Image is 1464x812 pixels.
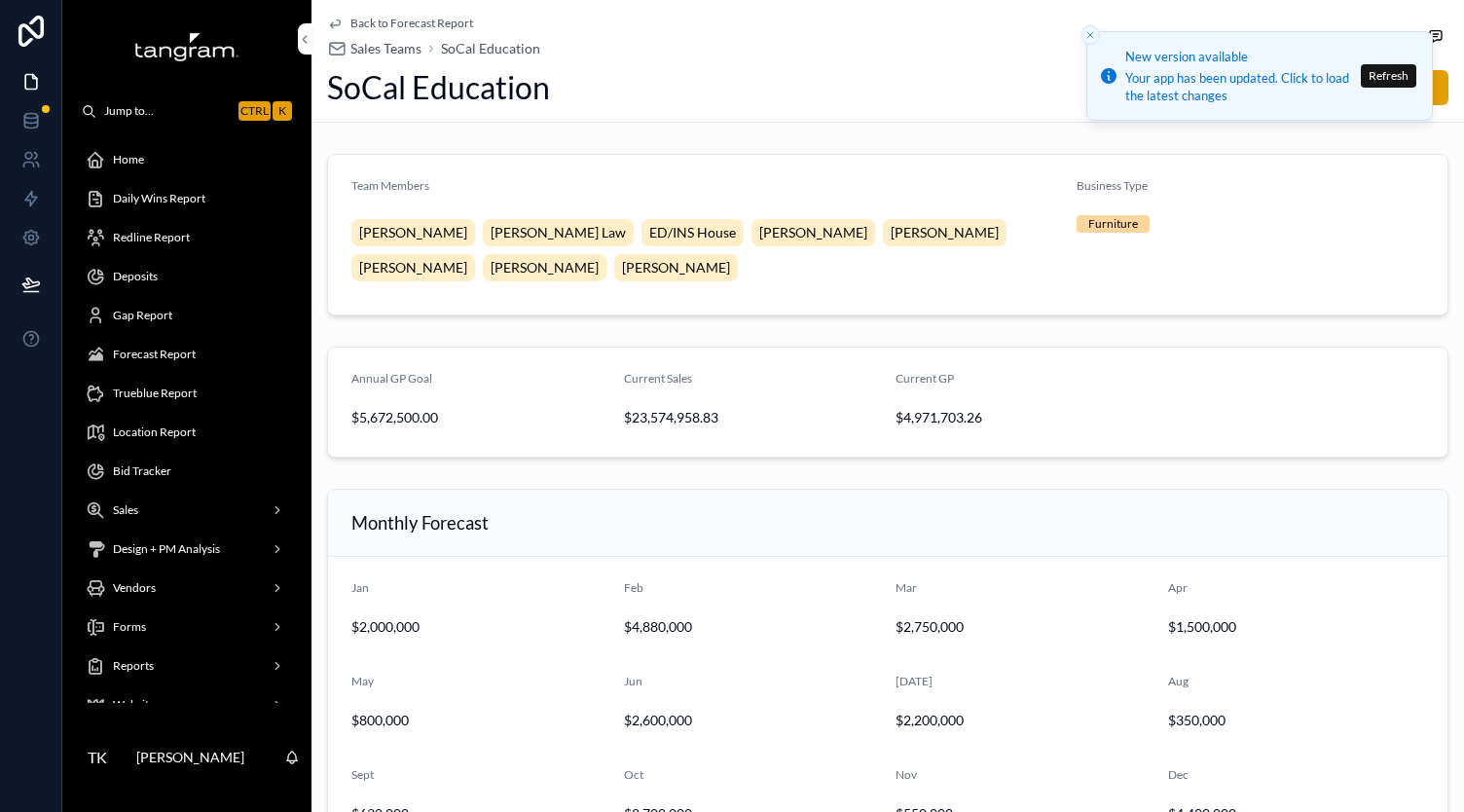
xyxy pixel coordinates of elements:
[624,767,643,782] span: Oct
[113,191,205,206] span: Daily Wins Report
[896,711,1153,730] span: $2,200,000
[359,223,467,242] span: [PERSON_NAME]
[74,298,300,333] a: Gap Report
[351,580,369,595] span: Jan
[624,674,642,688] span: Jun
[351,408,608,427] span: $5,672,500.00
[896,371,954,386] span: Current GP
[74,93,300,129] button: Jump to...CtrlK
[1077,178,1148,193] span: Business Type
[624,408,881,427] span: $23,574,958.83
[614,254,738,281] a: [PERSON_NAME]
[351,254,475,281] a: [PERSON_NAME]
[624,711,881,730] span: $2,600,000
[896,580,917,595] span: Mar
[74,493,300,528] a: Sales
[74,337,300,372] a: Forecast Report
[351,219,475,246] a: [PERSON_NAME]
[136,748,244,767] p: [PERSON_NAME]
[351,617,608,637] span: $2,000,000
[1168,617,1425,637] span: $1,500,000
[624,617,881,637] span: $4,880,000
[74,142,300,177] a: Home
[113,230,190,245] span: Redline Report
[491,223,626,242] span: [PERSON_NAME] Law
[74,181,300,216] a: Daily Wins Report
[74,532,300,567] a: Design + PM Analysis
[624,371,692,386] span: Current Sales
[113,347,196,362] span: Forecast Report
[113,308,172,323] span: Gap Report
[113,697,155,713] span: Website
[483,219,634,246] a: [PERSON_NAME] Law
[327,39,421,58] a: Sales Teams
[1088,215,1138,233] div: Furniture
[74,687,300,722] a: Website
[74,415,300,450] a: Location Report
[351,371,432,386] span: Annual GP Goal
[896,674,933,688] span: [DATE]
[1080,25,1100,45] button: Close toast
[74,220,300,255] a: Redline Report
[483,254,606,281] a: [PERSON_NAME]
[649,223,736,242] span: ­ED/INS House
[113,269,158,284] span: Deposits
[74,648,300,683] a: Reports
[1168,674,1189,688] span: Aug
[113,463,171,479] span: Bid Tracker
[891,223,999,242] span: [PERSON_NAME]
[351,674,374,688] span: May
[104,103,231,119] span: Jump to...
[1168,711,1425,730] span: $350,000
[74,609,300,645] a: Forms
[113,424,196,440] span: Location Report
[1168,767,1189,782] span: Dec
[350,16,473,31] span: Back to Forecast Report
[134,31,239,62] img: App logo
[327,16,473,31] a: Back to Forecast Report
[641,219,744,246] a: ­ED/INS House
[62,129,311,703] div: scrollable content
[491,258,599,277] span: [PERSON_NAME]
[759,223,867,242] span: [PERSON_NAME]
[896,617,1153,637] span: $2,750,000
[74,376,300,411] a: Trueblue Report
[351,513,489,533] h2: Monthly Forecast
[88,746,107,769] span: TK
[74,259,300,294] a: Deposits
[883,219,1006,246] a: [PERSON_NAME]
[351,711,608,730] span: $800,000
[113,619,146,635] span: Forms
[113,580,156,596] span: Vendors
[351,178,429,193] span: Team Members
[751,219,875,246] a: [PERSON_NAME]
[327,66,550,110] h1: SoCal Education
[351,767,374,782] span: Sept
[74,571,300,606] a: Vendors
[350,39,421,58] span: Sales Teams
[113,386,197,401] span: Trueblue Report
[1125,69,1355,104] div: Your app has been updated. Click to load the latest changes
[622,258,730,277] span: [PERSON_NAME]
[113,658,154,674] span: Reports
[1361,64,1416,88] button: Refresh
[1125,48,1355,67] div: New version available
[1168,580,1188,595] span: Apr
[74,454,300,489] a: Bid Tracker
[274,103,290,119] span: K
[113,502,138,518] span: Sales
[441,39,540,58] a: SoCal Education
[113,541,220,557] span: Design + PM Analysis
[896,408,1153,427] span: $4,971,703.26
[896,767,917,782] span: Nov
[238,101,271,121] span: Ctrl
[624,580,643,595] span: Feb
[113,152,144,167] span: Home
[359,258,467,277] span: [PERSON_NAME]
